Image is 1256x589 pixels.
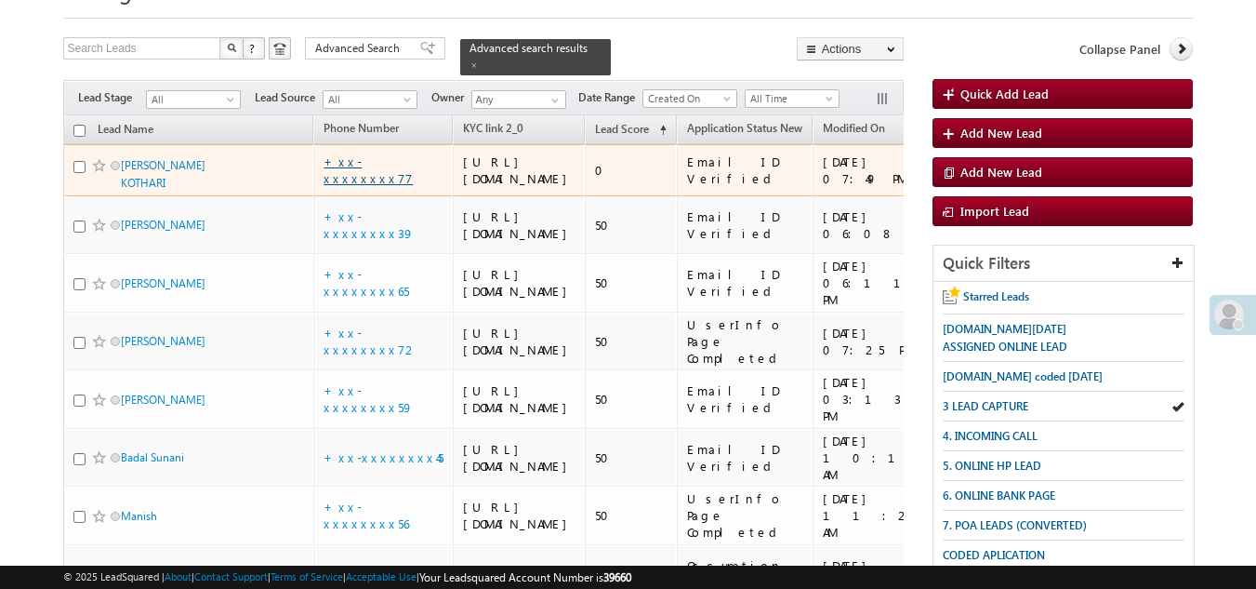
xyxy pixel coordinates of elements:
div: UserInfo Page Completed [687,490,804,541]
div: [URL][DOMAIN_NAME] [463,441,576,475]
input: Check all records [73,125,86,137]
div: Email ID Verified [687,441,804,475]
div: 50 [595,274,668,291]
div: 50 [595,333,668,350]
a: Modified On [813,118,894,142]
span: Phone Number [324,121,399,135]
a: +xx-xxxxxxxx56 [324,499,409,531]
div: Email ID Verified [687,208,804,242]
div: [DATE] 06:08 PM [823,208,929,242]
a: Terms of Service [271,570,343,582]
input: Type to Search [471,90,566,109]
span: [DOMAIN_NAME][DATE] ASSIGNED ONLINE LEAD [943,322,1067,354]
div: [DATE] 11:27 AM [823,490,929,541]
a: Manish [121,509,157,523]
span: Lead Source [255,89,323,106]
div: [DATE] 07:49 PM [823,154,929,187]
div: Email ID Verified [687,382,804,416]
div: 50 [595,217,668,234]
span: Starred Leads [963,289,1029,303]
span: (sorted ascending) [652,123,667,138]
div: [DATE] 06:11 PM [823,258,929,308]
a: Created On [642,89,737,108]
div: Email ID Verified [687,266,804,300]
a: [PERSON_NAME] [121,334,205,348]
a: Application Status New [678,118,812,142]
span: Date Range [578,89,642,106]
span: Quick Add Lead [960,86,1049,101]
span: All [147,91,235,108]
span: 7. POA LEADS (CONVERTED) [943,518,1087,532]
span: All [324,91,412,108]
div: [DATE] 10:18 AM [823,433,929,483]
a: All Time [745,89,840,108]
span: KYC link 2_0 [463,121,523,135]
span: Modified On [823,121,885,135]
a: +xx-xxxxxxxx39 [324,208,415,241]
a: Lead Score (sorted ascending) [586,118,676,142]
span: Application Status New [687,121,802,135]
a: +xx-xxxxxxxx77 [324,154,413,186]
a: [PERSON_NAME] [121,218,205,232]
span: Add New Lead [960,125,1042,141]
a: +xx-xxxxxxxx45 [324,449,443,465]
a: Acceptable Use [346,570,416,582]
button: Actions [797,37,904,60]
div: [URL][DOMAIN_NAME] [463,382,576,416]
span: Owner [431,89,471,106]
span: 6. ONLINE BANK PAGE [943,489,1055,502]
button: ? [243,37,265,60]
span: © 2025 LeadSquared | | | | | [63,569,631,586]
a: +xx-xxxxxxxx59 [324,382,414,415]
a: Lead Name [88,119,163,143]
span: Import Lead [960,203,1029,219]
a: About [165,570,192,582]
a: Phone Number [314,118,408,142]
span: CODED APLICATION DOWNLODE CALL [943,548,1045,580]
div: [URL][DOMAIN_NAME] [463,325,576,358]
span: Your Leadsquared Account Number is [419,570,631,584]
a: Show All Items [541,91,564,110]
img: Search [227,43,236,52]
span: 4. INCOMING CALL [943,429,1038,443]
a: KYC link 2_0 [454,118,533,142]
span: Collapse Panel [1079,41,1160,58]
a: Contact Support [194,570,268,582]
div: 50 [595,449,668,466]
span: Lead Score [595,122,649,136]
div: [URL][DOMAIN_NAME] [463,154,576,187]
div: 50 [595,507,668,524]
a: +xx-xxxxxxxx65 [324,266,409,299]
div: UserInfo Page Completed [687,316,804,367]
div: Email ID Verified [687,154,804,187]
a: All [323,90,417,109]
span: ? [249,40,258,56]
a: +xx-xxxxxxxx72 [324,325,418,357]
a: [PERSON_NAME] [121,393,205,407]
div: 50 [595,391,668,408]
div: [URL][DOMAIN_NAME] [463,266,576,300]
a: [PERSON_NAME] KOTHARI [121,158,205,190]
span: 39660 [603,570,631,584]
div: [DATE] 03:13 PM [823,374,929,424]
span: [DOMAIN_NAME] coded [DATE] [943,369,1103,383]
a: Badal Sunani [121,450,184,464]
div: 0 [595,162,668,179]
div: [DATE] 07:25 PM [823,325,929,358]
div: [URL][DOMAIN_NAME] [463,208,576,242]
a: [PERSON_NAME] [121,276,205,290]
span: Advanced Search [315,40,405,57]
a: All [146,90,241,109]
span: 3 LEAD CAPTURE [943,399,1028,413]
span: Advanced search results [469,41,588,55]
span: All Time [746,90,834,107]
span: 5. ONLINE HP LEAD [943,459,1041,473]
div: Quick Filters [933,246,1195,282]
span: Created On [643,90,732,107]
div: [URL][DOMAIN_NAME] [463,499,576,532]
span: Add New Lead [960,164,1042,180]
span: Lead Stage [78,89,146,106]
